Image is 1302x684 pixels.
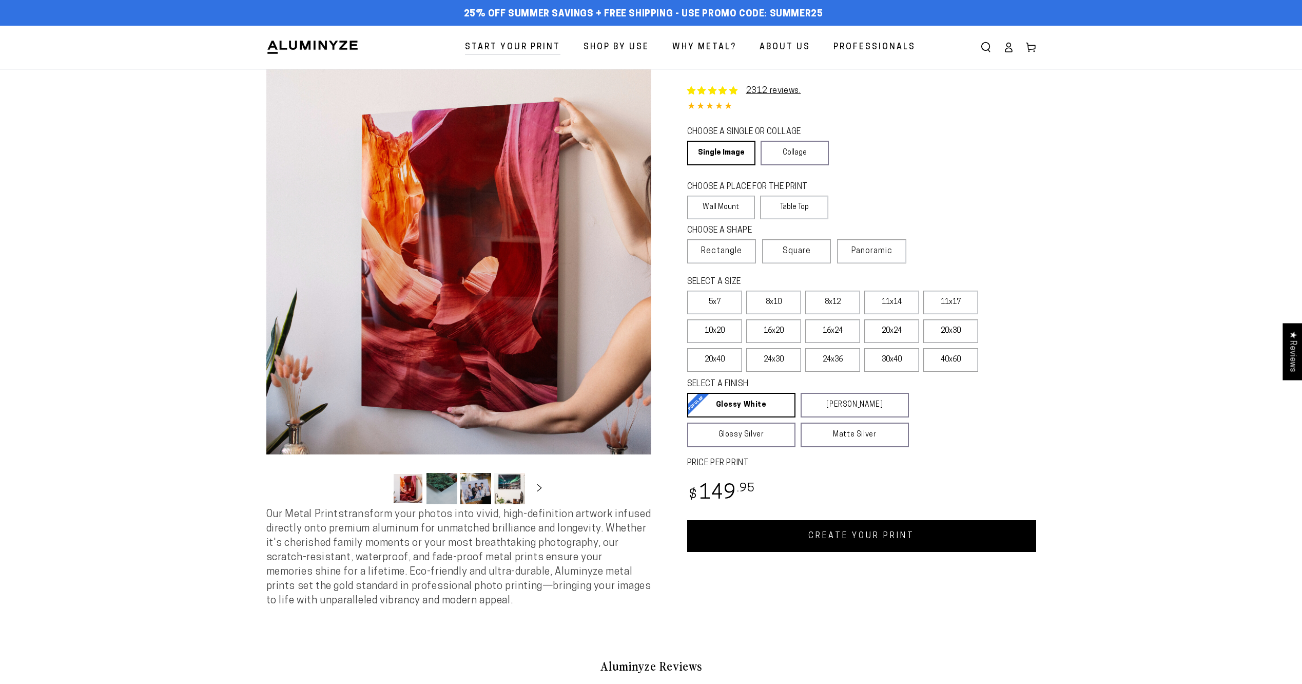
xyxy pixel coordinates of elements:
[752,34,818,61] a: About Us
[687,484,755,504] bdi: 149
[761,141,829,165] a: Collage
[760,196,828,219] label: Table Top
[584,40,649,55] span: Shop By Use
[687,319,742,343] label: 10x20
[687,393,795,417] a: Glossy White
[687,141,755,165] a: Single Image
[266,69,651,507] media-gallery: Gallery Viewer
[923,291,978,314] label: 11x17
[1282,323,1302,380] div: Click to open Judge.me floating reviews tab
[923,348,978,372] label: 40x60
[687,100,1036,115] div: 4.85 out of 5.0 stars
[746,87,801,95] a: 2312 reviews.
[672,40,736,55] span: Why Metal?
[801,393,909,417] a: [PERSON_NAME]
[687,126,820,138] legend: CHOOSE A SINGLE OR COLLAGE
[746,348,801,372] label: 24x30
[426,473,457,504] button: Load image 2 in gallery view
[464,9,823,20] span: 25% off Summer Savings + Free Shipping - Use Promo Code: SUMMER25
[352,657,951,675] h2: Aluminyze Reviews
[746,319,801,343] label: 16x20
[801,423,909,447] a: Matte Silver
[465,40,560,55] span: Start Your Print
[665,34,744,61] a: Why Metal?
[367,477,390,500] button: Slide left
[687,378,884,390] legend: SELECT A FINISH
[687,225,821,237] legend: CHOOSE A SHAPE
[975,36,997,59] summary: Search our site
[737,483,755,495] sup: .95
[266,509,651,606] span: Our Metal Prints transform your photos into vivid, high-definition artwork infused directly onto ...
[457,34,568,61] a: Start Your Print
[805,291,860,314] label: 8x12
[689,488,697,502] span: $
[687,196,755,219] label: Wall Mount
[687,458,1036,469] label: PRICE PER PRINT
[687,181,819,193] legend: CHOOSE A PLACE FOR THE PRINT
[783,245,811,257] span: Square
[826,34,923,61] a: Professionals
[687,291,742,314] label: 5x7
[746,291,801,314] label: 8x10
[494,473,525,504] button: Load image 4 in gallery view
[864,319,919,343] label: 20x24
[851,247,892,255] span: Panoramic
[687,423,795,447] a: Glossy Silver
[805,319,860,343] label: 16x24
[687,276,892,288] legend: SELECT A SIZE
[528,477,551,500] button: Slide right
[864,291,919,314] label: 11x14
[393,473,423,504] button: Load image 1 in gallery view
[701,245,742,257] span: Rectangle
[923,319,978,343] label: 20x30
[576,34,657,61] a: Shop By Use
[687,520,1036,552] a: CREATE YOUR PRINT
[266,40,359,55] img: Aluminyze
[460,473,491,504] button: Load image 3 in gallery view
[760,40,810,55] span: About Us
[687,348,742,372] label: 20x40
[833,40,916,55] span: Professionals
[864,348,919,372] label: 30x40
[805,348,860,372] label: 24x36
